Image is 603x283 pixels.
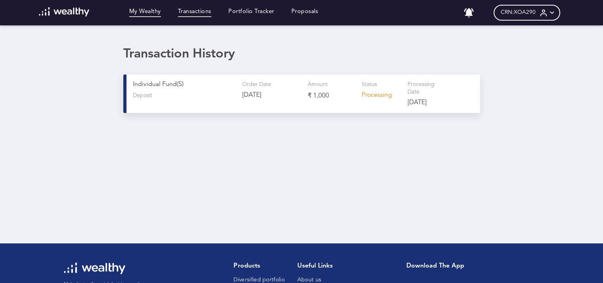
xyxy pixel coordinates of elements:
[242,82,271,87] span: Order Date
[64,262,125,274] img: wl-logo-white.svg
[408,82,435,95] span: Processing Date
[406,262,533,270] h1: Download the app
[501,9,536,16] span: CRN: XOA290
[133,92,152,99] span: Deposit
[133,81,236,88] p: Individual Fund(s)
[129,8,161,17] a: My Wealthy
[291,8,318,17] a: Proposals
[308,82,328,87] span: Amount
[123,47,480,62] div: Transaction History
[408,99,448,107] p: [DATE]
[362,92,401,99] p: Processing
[242,92,301,99] p: [DATE]
[297,277,321,283] a: About us
[362,82,377,87] span: Status
[228,8,274,17] a: Portfolio Tracker
[234,277,284,283] a: Diversified portfolio
[297,262,342,270] h1: Useful Links
[234,262,284,270] h1: Products
[178,8,211,17] a: Transactions
[308,92,355,100] p: ₹ 1,000
[39,7,89,17] img: wl-logo-white.svg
